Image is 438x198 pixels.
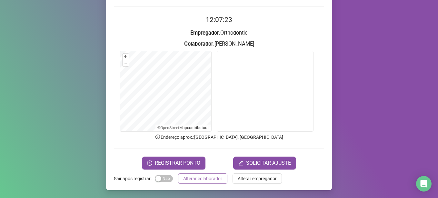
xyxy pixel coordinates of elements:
a: OpenStreetMap [160,126,187,130]
time: 12:07:23 [206,16,232,24]
h3: : [PERSON_NAME] [114,40,324,48]
button: Alterar colaborador [178,173,227,184]
button: – [123,60,129,66]
span: Alterar empregador [238,175,277,182]
label: Sair após registrar [114,173,155,184]
li: © contributors. [157,126,209,130]
button: + [123,54,129,60]
div: Open Intercom Messenger [416,176,432,192]
strong: Colaborador [184,41,213,47]
strong: Empregador [190,30,219,36]
p: Endereço aprox. : [GEOGRAPHIC_DATA], [GEOGRAPHIC_DATA] [114,134,324,141]
span: clock-circle [147,160,152,166]
span: REGISTRAR PONTO [155,159,200,167]
button: editSOLICITAR AJUSTE [233,157,296,170]
button: REGISTRAR PONTO [142,157,205,170]
span: info-circle [155,134,161,140]
button: Alterar empregador [233,173,282,184]
span: Alterar colaborador [183,175,222,182]
span: edit [238,160,244,166]
h3: : Orthodontic [114,29,324,37]
span: SOLICITAR AJUSTE [246,159,291,167]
